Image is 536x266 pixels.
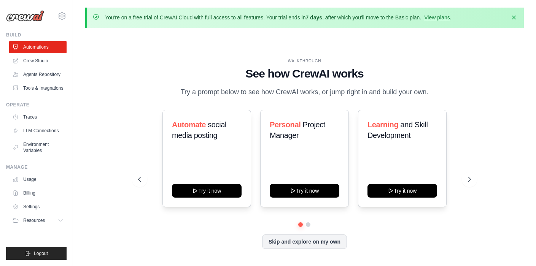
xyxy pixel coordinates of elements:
strong: 7 days [305,14,322,21]
a: View plans [424,14,450,21]
button: Try it now [367,184,437,198]
a: Usage [9,173,67,185]
button: Try it now [172,184,242,198]
h1: See how CrewAI works [138,67,471,81]
span: Resources [23,217,45,223]
span: Personal [270,120,301,129]
button: Skip and explore on my own [262,234,347,249]
p: Try a prompt below to see how CrewAI works, or jump right in and build your own. [177,87,432,98]
img: Logo [6,10,44,22]
button: Resources [9,214,67,226]
a: Environment Variables [9,138,67,157]
a: Crew Studio [9,55,67,67]
a: LLM Connections [9,125,67,137]
span: Logout [34,250,48,256]
a: Traces [9,111,67,123]
span: Learning [367,120,398,129]
a: Automations [9,41,67,53]
span: Automate [172,120,206,129]
div: WALKTHROUGH [138,58,471,64]
a: Settings [9,201,67,213]
div: Operate [6,102,67,108]
button: Logout [6,247,67,260]
div: Manage [6,164,67,170]
a: Billing [9,187,67,199]
div: Build [6,32,67,38]
span: and Skill Development [367,120,428,139]
p: You're on a free trial of CrewAI Cloud with full access to all features. Your trial ends in , aft... [105,14,452,21]
button: Try it now [270,184,339,198]
a: Agents Repository [9,68,67,81]
a: Tools & Integrations [9,82,67,94]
